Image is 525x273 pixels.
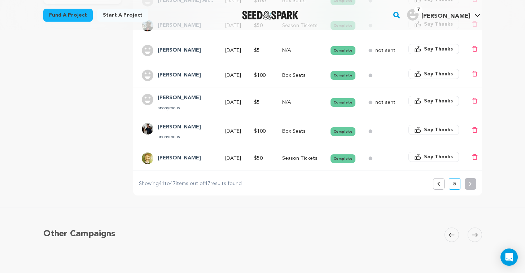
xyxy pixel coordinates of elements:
span: $50 [254,156,263,161]
div: Charlie C.'s Profile [407,9,470,21]
span: 47 [170,181,176,186]
a: Charlie C.'s Profile [406,8,482,21]
p: anonymous [158,105,201,111]
span: 41 [159,181,165,186]
p: not sent [375,47,395,54]
p: Season Tickets [282,155,318,162]
span: $5 [254,48,260,53]
button: Say Thanks [408,69,459,79]
h5: Other Campaigns [43,228,115,241]
img: user.png [142,70,153,81]
button: Complete [331,46,355,55]
h4: Noah Kelly [158,123,201,132]
span: $100 [254,73,266,78]
button: Say Thanks [408,125,459,135]
button: 5 [449,178,460,190]
button: Complete [331,127,355,136]
p: [DATE] [225,128,241,135]
img: c8ed038c35b9eddc.png [142,153,153,164]
h4: Chris Laychak [158,94,201,102]
button: Complete [331,71,355,80]
p: N/A [282,99,318,106]
span: Charlie C.'s Profile [406,8,482,23]
button: Complete [331,154,355,163]
p: N/A [282,47,318,54]
p: 5 [453,180,456,188]
p: [DATE] [225,155,241,162]
span: Say Thanks [424,70,453,78]
h4: Blake Sokoloff [158,46,201,55]
img: Seed&Spark Logo Dark Mode [242,11,299,19]
span: $100 [254,129,266,134]
a: Start a project [97,9,148,22]
span: Say Thanks [424,153,453,160]
img: user.png [142,45,153,56]
a: Fund a project [43,9,93,22]
p: Box Seats [282,128,318,135]
p: [DATE] [225,72,241,79]
div: Open Intercom Messenger [500,248,518,266]
span: Say Thanks [424,97,453,105]
p: [DATE] [225,99,241,106]
button: Say Thanks [408,44,459,54]
img: 8059abdbb2e677da.jpg [142,123,153,135]
a: Seed&Spark Homepage [242,11,299,19]
img: user.png [407,9,419,21]
p: Box Seats [282,72,318,79]
span: 47 [205,181,210,186]
span: $5 [254,100,260,105]
p: [DATE] [225,47,241,54]
span: Say Thanks [424,126,453,133]
p: not sent [375,99,395,106]
p: Showing to items out of results found [139,180,242,188]
button: Say Thanks [408,152,459,162]
h4: Annie Cook [158,71,201,80]
button: Say Thanks [408,96,459,106]
span: Say Thanks [424,45,453,53]
p: anonymous [158,134,201,140]
img: user.png [142,94,153,105]
h4: Ethan Hanson [158,154,201,163]
span: [PERSON_NAME] [421,13,470,19]
button: Complete [331,98,355,107]
span: 7 [414,6,423,13]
